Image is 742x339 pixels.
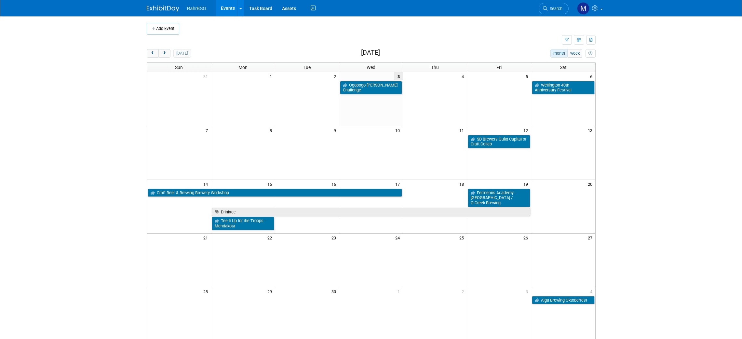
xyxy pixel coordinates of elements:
[331,287,339,295] span: 30
[395,180,403,188] span: 17
[523,126,531,134] span: 12
[589,72,595,80] span: 6
[147,23,179,34] button: Add Event
[203,72,211,80] span: 31
[269,126,275,134] span: 8
[395,234,403,242] span: 24
[331,234,339,242] span: 23
[173,49,191,58] button: [DATE]
[589,287,595,295] span: 4
[267,287,275,295] span: 29
[269,72,275,80] span: 1
[539,3,569,14] a: Search
[550,49,568,58] button: month
[397,287,403,295] span: 1
[361,49,380,56] h2: [DATE]
[525,72,531,80] span: 5
[588,51,593,56] i: Personalize Calendar
[577,2,589,15] img: Michael Dawson
[238,65,248,70] span: Mon
[187,6,207,11] span: RahrBSG
[525,287,531,295] span: 3
[175,65,183,70] span: Sun
[367,65,375,70] span: Wed
[587,180,595,188] span: 20
[203,234,211,242] span: 21
[205,126,211,134] span: 7
[587,234,595,242] span: 27
[459,180,467,188] span: 18
[147,49,159,58] button: prev
[267,180,275,188] span: 15
[523,234,531,242] span: 26
[203,287,211,295] span: 28
[203,180,211,188] span: 14
[148,189,402,197] a: Craft Beer & Brewing Brewery Workshop
[340,81,402,94] a: Ogopogo [PERSON_NAME] Challenge
[212,208,530,216] a: Drinktec
[532,296,594,305] a: Alga Brewing Oktoberfest
[158,49,170,58] button: next
[586,49,595,58] button: myCustomButton
[267,234,275,242] span: 22
[461,287,467,295] span: 2
[532,81,594,94] a: Wellington 40th Anniversary Festival
[333,126,339,134] span: 9
[147,6,179,12] img: ExhibitDay
[560,65,567,70] span: Sat
[587,126,595,134] span: 13
[468,189,530,207] a: Fermentis Academy - [GEOGRAPHIC_DATA] / O’Creek Brewing
[459,126,467,134] span: 11
[567,49,582,58] button: week
[394,72,403,80] span: 3
[461,72,467,80] span: 4
[304,65,311,70] span: Tue
[459,234,467,242] span: 25
[212,217,274,230] a: Tee It Up for the Troops - Mendakota
[333,72,339,80] span: 2
[395,126,403,134] span: 10
[331,180,339,188] span: 16
[523,180,531,188] span: 19
[431,65,439,70] span: Thu
[496,65,502,70] span: Fri
[547,6,562,11] span: Search
[468,135,530,148] a: SD Brewers Guild Capital of Craft Collab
